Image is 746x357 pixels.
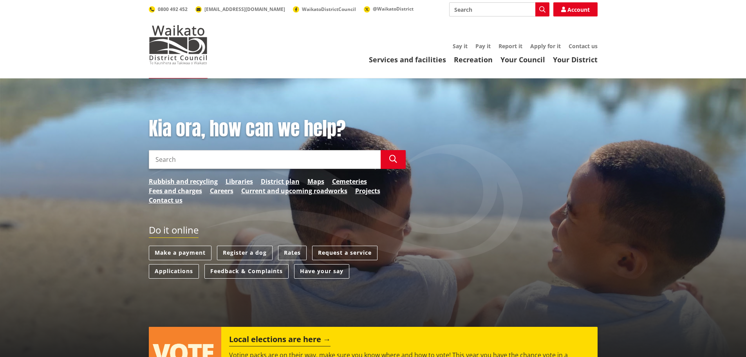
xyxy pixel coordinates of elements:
[149,196,182,205] a: Contact us
[204,264,289,279] a: Feedback & Complaints
[149,150,381,169] input: Search input
[158,6,188,13] span: 0800 492 452
[312,246,378,260] a: Request a service
[195,6,285,13] a: [EMAIL_ADDRESS][DOMAIN_NAME]
[500,55,545,64] a: Your Council
[149,25,208,64] img: Waikato District Council - Te Kaunihera aa Takiwaa o Waikato
[293,6,356,13] a: WaikatoDistrictCouncil
[149,264,199,279] a: Applications
[499,42,522,50] a: Report it
[369,55,446,64] a: Services and facilities
[149,186,202,196] a: Fees and charges
[302,6,356,13] span: WaikatoDistrictCouncil
[149,6,188,13] a: 0800 492 452
[553,2,598,16] a: Account
[226,177,253,186] a: Libraries
[454,55,493,64] a: Recreation
[204,6,285,13] span: [EMAIL_ADDRESS][DOMAIN_NAME]
[241,186,347,196] a: Current and upcoming roadworks
[261,177,300,186] a: District plan
[373,5,414,12] span: @WaikatoDistrict
[475,42,491,50] a: Pay it
[294,264,349,279] a: Have your say
[453,42,468,50] a: Say it
[229,335,331,346] h2: Local elections are here
[449,2,549,16] input: Search input
[553,55,598,64] a: Your District
[217,246,273,260] a: Register a dog
[149,118,406,140] h1: Kia ora, how can we help?
[355,186,380,196] a: Projects
[530,42,561,50] a: Apply for it
[149,246,211,260] a: Make a payment
[569,42,598,50] a: Contact us
[149,177,218,186] a: Rubbish and recycling
[364,5,414,12] a: @WaikatoDistrict
[332,177,367,186] a: Cemeteries
[149,225,199,238] h2: Do it online
[278,246,307,260] a: Rates
[210,186,233,196] a: Careers
[307,177,324,186] a: Maps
